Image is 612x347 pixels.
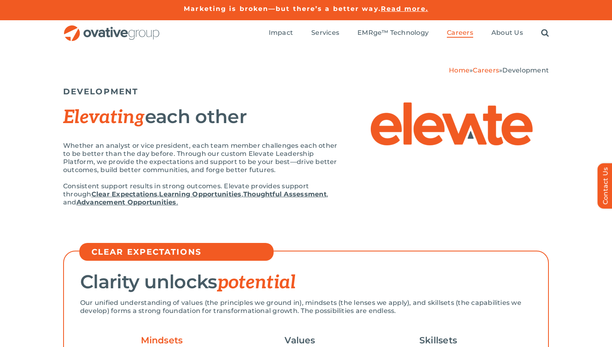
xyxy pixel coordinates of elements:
h2: each other [63,106,338,128]
a: Learning Opportunities [159,190,241,198]
span: potential [217,271,296,294]
h5: DEVELOPMENT [63,87,549,96]
span: Careers [447,29,473,37]
img: Elevate – Elevate Logo [371,102,533,145]
h5: CLEAR EXPECTATIONS [91,247,270,257]
span: , [242,190,243,198]
a: Services [311,29,339,38]
span: Elevating [63,106,145,129]
span: Services [311,29,339,37]
a: Advancement Opportunities. [76,198,178,206]
nav: Menu [269,20,549,46]
span: Impact [269,29,293,37]
p: Our unified understanding of values (the principles we ground in), mindsets (the lenses we apply)... [80,299,532,315]
p: Whether an analyst or vice president, each team member challenges each other to be better than th... [63,142,338,174]
a: Read more. [381,5,428,13]
a: About Us [491,29,523,38]
a: Clear Expectations [91,190,157,198]
p: Consistent support results in strong outcomes. Elevate provides support through [63,182,338,206]
a: Search [541,29,549,38]
strong: Advancement Opportunities [76,198,176,206]
a: Thoughtful Assessment [243,190,327,198]
a: Home [449,66,470,74]
a: OG_Full_horizontal_RGB [63,24,160,32]
span: EMRge™ Technology [357,29,429,37]
span: , and [63,190,328,206]
a: EMRge™ Technology [357,29,429,38]
span: Development [502,66,549,74]
a: Impact [269,29,293,38]
span: About Us [491,29,523,37]
a: Marketing is broken—but there’s a better way. [184,5,381,13]
a: Careers [473,66,499,74]
span: , [157,190,159,198]
a: Careers [447,29,473,38]
h2: Clarity unlocks [80,272,532,293]
span: » » [449,66,549,74]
